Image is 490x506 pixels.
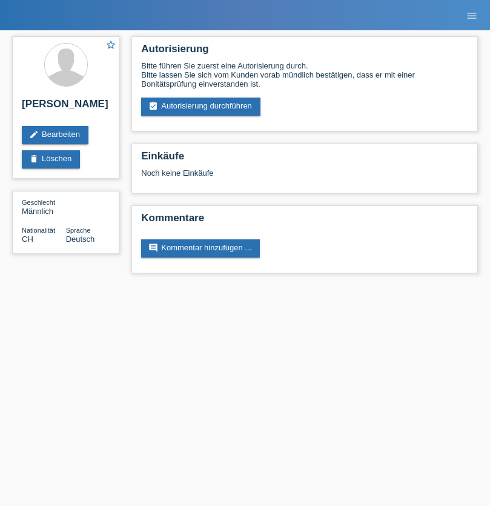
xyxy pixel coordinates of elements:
[66,235,95,244] span: Deutsch
[141,150,468,168] h2: Einkäufe
[141,43,468,61] h2: Autorisierung
[141,61,468,88] div: Bitte führen Sie zuerst eine Autorisierung durch. Bitte lassen Sie sich vom Kunden vorab mündlich...
[466,10,478,22] i: menu
[148,243,158,253] i: comment
[22,199,55,206] span: Geschlecht
[22,227,55,234] span: Nationalität
[29,154,39,164] i: delete
[22,235,33,244] span: Schweiz
[22,150,80,168] a: deleteLöschen
[22,98,110,116] h2: [PERSON_NAME]
[141,168,468,187] div: Noch keine Einkäufe
[460,12,484,19] a: menu
[141,239,260,258] a: commentKommentar hinzufügen ...
[29,130,39,139] i: edit
[141,98,260,116] a: assignment_turned_inAutorisierung durchführen
[66,227,91,234] span: Sprache
[105,39,116,52] a: star_border
[22,198,66,216] div: Männlich
[148,101,158,111] i: assignment_turned_in
[22,126,88,144] a: editBearbeiten
[105,39,116,50] i: star_border
[141,212,468,230] h2: Kommentare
